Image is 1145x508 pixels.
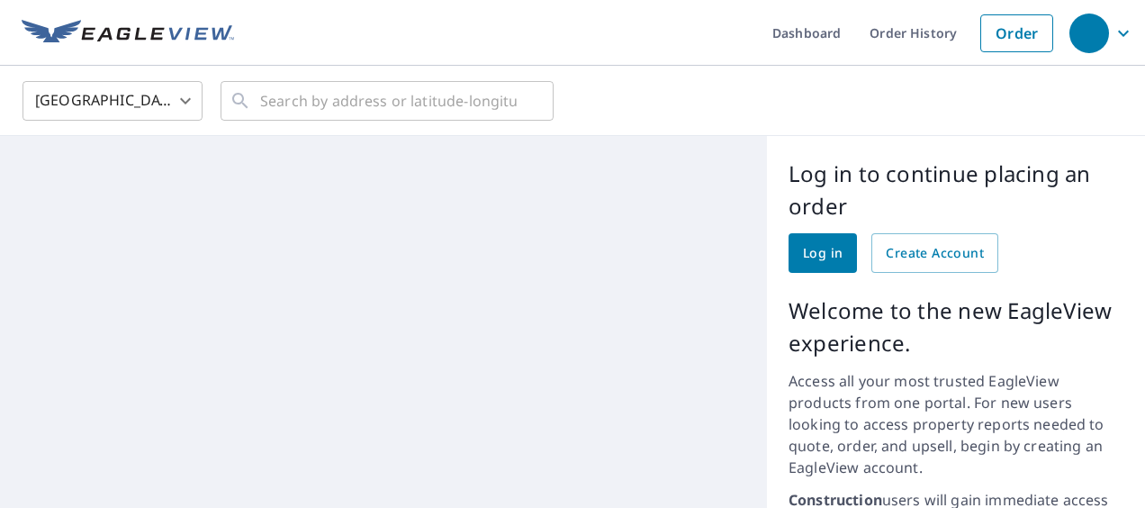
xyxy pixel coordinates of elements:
p: Welcome to the new EagleView experience. [789,295,1123,359]
span: Log in [803,242,843,265]
p: Access all your most trusted EagleView products from one portal. For new users looking to access ... [789,370,1123,478]
a: Log in [789,233,857,273]
div: [GEOGRAPHIC_DATA] [23,76,203,126]
p: Log in to continue placing an order [789,158,1123,222]
input: Search by address or latitude-longitude [260,76,517,126]
a: Order [980,14,1053,52]
span: Create Account [886,242,984,265]
a: Create Account [871,233,998,273]
img: EV Logo [22,20,234,47]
